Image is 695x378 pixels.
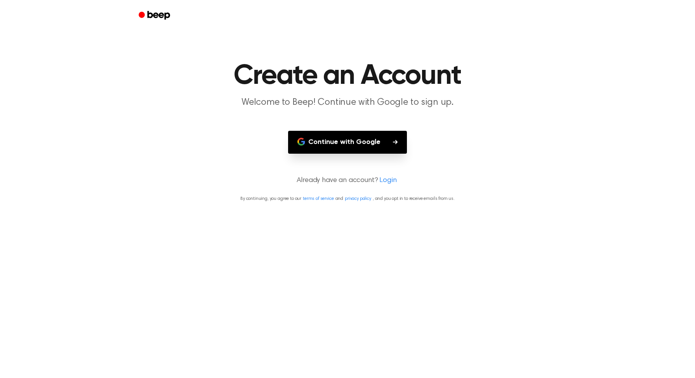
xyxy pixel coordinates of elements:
[379,175,396,186] a: Login
[9,195,686,202] p: By continuing, you agree to our and , and you opt in to receive emails from us.
[149,62,546,90] h1: Create an Account
[303,196,334,201] a: terms of service
[288,131,407,154] button: Continue with Google
[345,196,371,201] a: privacy policy
[133,8,177,23] a: Beep
[9,175,686,186] p: Already have an account?
[198,96,497,109] p: Welcome to Beep! Continue with Google to sign up.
